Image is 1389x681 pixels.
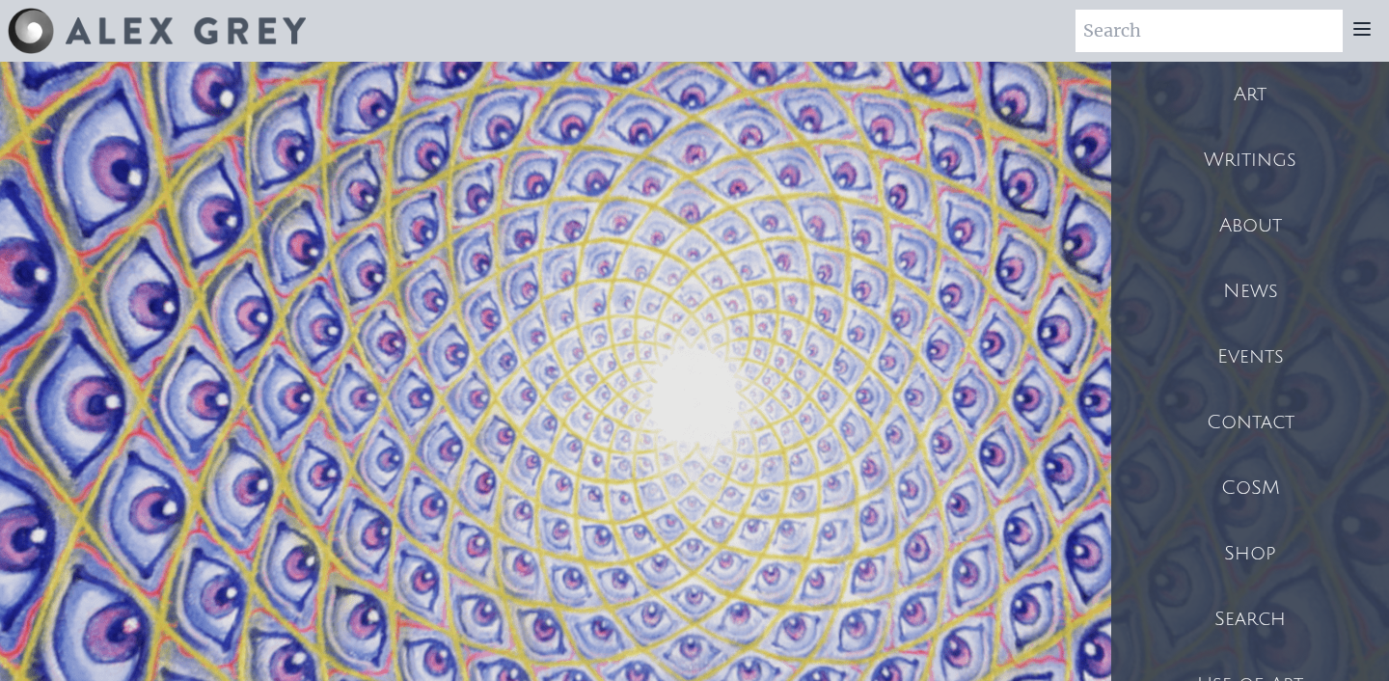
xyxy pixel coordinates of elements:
[1111,324,1389,390] a: Events
[1111,586,1389,652] a: Search
[1111,62,1389,127] a: Art
[1076,10,1343,52] input: Search
[1111,455,1389,521] a: CoSM
[1111,390,1389,455] a: Contact
[1111,127,1389,193] a: Writings
[1111,521,1389,586] a: Shop
[1111,259,1389,324] a: News
[1111,193,1389,259] a: About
